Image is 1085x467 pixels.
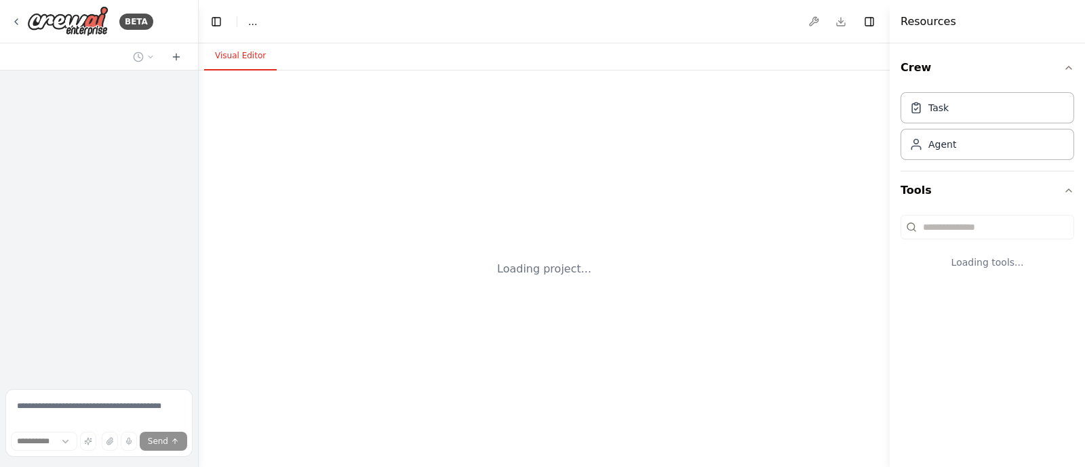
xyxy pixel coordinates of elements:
button: Tools [901,171,1074,209]
img: Logo [27,6,108,37]
div: Task [928,101,949,115]
button: Hide right sidebar [860,12,879,31]
div: Agent [928,138,956,151]
div: Crew [901,87,1074,171]
div: Loading tools... [901,245,1074,280]
div: Loading project... [497,261,591,277]
button: Improve this prompt [80,432,96,451]
button: Switch to previous chat [127,49,160,65]
button: Start a new chat [165,49,187,65]
button: Click to speak your automation idea [121,432,137,451]
div: Tools [901,209,1074,291]
button: Crew [901,49,1074,87]
button: Upload files [102,432,118,451]
nav: breadcrumb [248,15,257,28]
button: Hide left sidebar [207,12,226,31]
h4: Resources [901,14,956,30]
button: Send [140,432,187,451]
div: BETA [119,14,153,30]
button: Visual Editor [204,42,277,70]
span: ... [248,15,257,28]
span: Send [148,436,168,447]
